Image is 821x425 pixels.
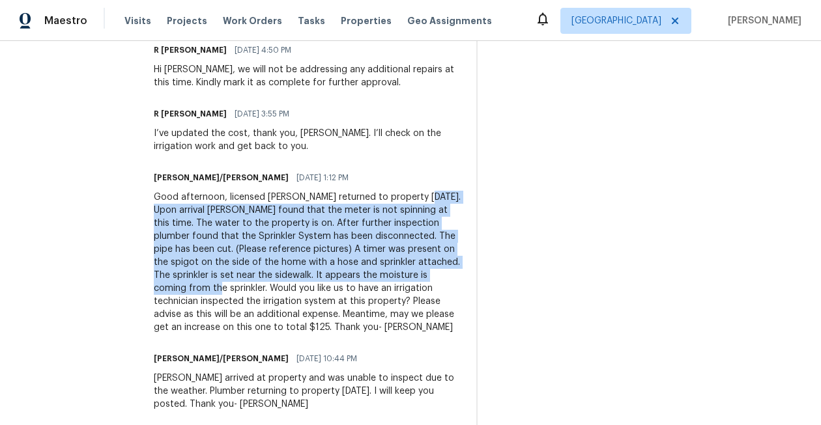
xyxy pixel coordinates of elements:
[154,372,461,411] div: [PERSON_NAME] arrived at property and was unable to inspect due to the weather. Plumber returning...
[235,107,289,120] span: [DATE] 3:55 PM
[296,171,349,184] span: [DATE] 1:12 PM
[341,14,392,27] span: Properties
[154,63,461,89] div: Hi [PERSON_NAME], we will not be addressing any additional repairs at this time. Kindly mark it a...
[44,14,87,27] span: Maestro
[167,14,207,27] span: Projects
[296,352,357,365] span: [DATE] 10:44 PM
[124,14,151,27] span: Visits
[154,44,227,57] h6: R [PERSON_NAME]
[235,44,291,57] span: [DATE] 4:50 PM
[571,14,661,27] span: [GEOGRAPHIC_DATA]
[154,107,227,120] h6: R [PERSON_NAME]
[154,171,289,184] h6: [PERSON_NAME]/[PERSON_NAME]
[154,191,461,334] div: Good afternoon, licensed [PERSON_NAME] returned to property [DATE]. Upon arrival [PERSON_NAME] fo...
[723,14,801,27] span: [PERSON_NAME]
[154,352,289,365] h6: [PERSON_NAME]/[PERSON_NAME]
[223,14,282,27] span: Work Orders
[154,127,461,153] div: I’ve updated the cost, thank you, [PERSON_NAME]. I’ll check on the irrigation work and get back t...
[407,14,492,27] span: Geo Assignments
[298,16,325,25] span: Tasks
